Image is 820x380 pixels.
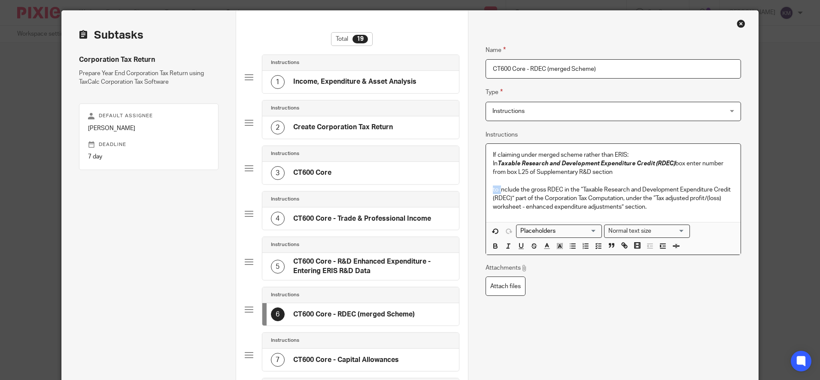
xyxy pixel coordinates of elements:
div: 5 [271,260,285,274]
div: 1 [271,75,285,89]
h4: Instructions [271,292,299,298]
label: Attach files [486,277,525,296]
div: Close this dialog window [737,19,745,28]
h4: CT600 Core - Trade & Professional Income [293,214,431,223]
p: Prepare Year End Corporation Tax Return using TaxCalc Corporation Tax Software [79,69,218,87]
p: Deadline [88,141,209,148]
span: Normal text size [606,227,653,236]
div: 19 [352,35,368,43]
div: 4 [271,212,285,225]
p: If claiming under merged scheme rather than ERIS: [493,151,734,159]
h4: CT600 Core [293,168,331,177]
h4: Instructions [271,105,299,112]
input: Search for option [517,227,597,236]
div: 2 [271,121,285,134]
div: Text styles [604,225,690,238]
div: 6 [271,307,285,321]
h4: Instructions [271,196,299,203]
p: to include the gross RDEC in the “Taxable Research and Development Expenditure Credit (RDEC)” par... [493,185,734,212]
p: [PERSON_NAME] [88,124,209,133]
h4: Instructions [271,150,299,157]
label: Instructions [486,131,518,139]
h4: Income, Expenditure & Asset Analysis [293,77,416,86]
div: Search for option [516,225,602,238]
div: 7 [271,353,285,367]
h4: CT600 Core - R&D Enhanced Expenditure - Entering ERIS R&D Data [293,257,450,276]
h4: CT600 Core - RDEC (merged Scheme) [293,310,415,319]
label: Type [486,87,503,97]
p: Attachments [486,264,527,272]
p: In box enter number from box L25 of Supplementary R&D section [493,159,734,177]
input: Search for option [654,227,685,236]
div: Search for option [604,225,690,238]
h4: CT600 Core - Capital Allowances [293,356,399,365]
em: Taxable Research and Development Expenditure Credit (RDEC) [498,161,675,167]
p: 7 day [88,152,209,161]
h4: Corporation Tax Return [79,55,218,64]
span: Instructions [492,108,525,114]
p: Default assignee [88,112,209,119]
h2: Subtasks [79,28,143,43]
div: Placeholders [516,225,602,238]
div: 3 [271,166,285,180]
h4: Instructions [271,59,299,66]
div: Total [331,32,373,46]
label: Name [486,45,506,55]
h4: Create Corporation Tax Return [293,123,393,132]
h4: Instructions [271,337,299,344]
h4: Instructions [271,241,299,248]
